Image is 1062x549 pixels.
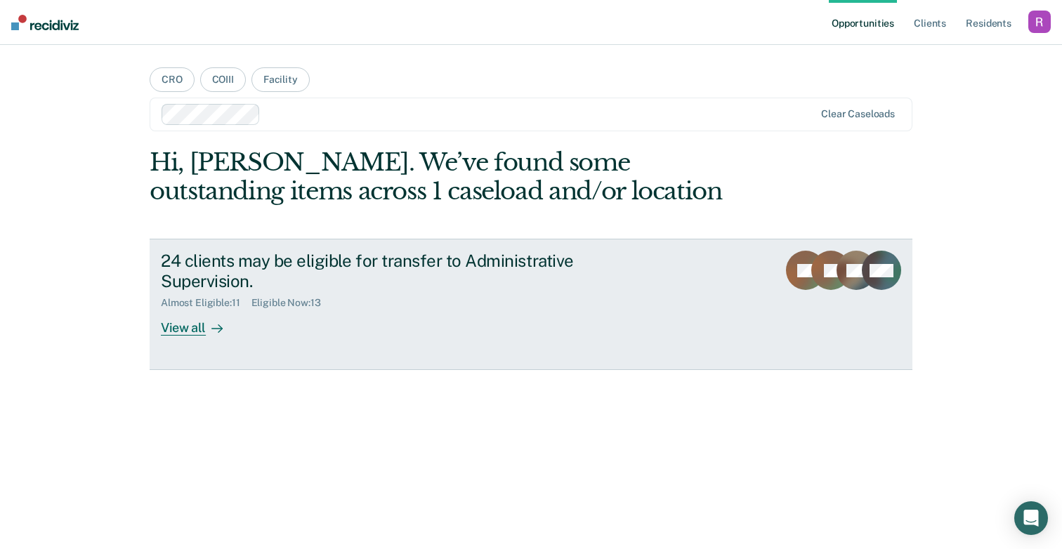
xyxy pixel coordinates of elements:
div: Hi, [PERSON_NAME]. We’ve found some outstanding items across 1 caseload and/or location [150,148,760,206]
a: 24 clients may be eligible for transfer to Administrative Supervision.Almost Eligible:11Eligible ... [150,239,912,370]
div: Open Intercom Messenger [1014,501,1048,535]
div: Almost Eligible : 11 [161,297,251,309]
button: Facility [251,67,310,92]
button: COIII [200,67,246,92]
div: View all [161,309,240,336]
div: Eligible Now : 13 [251,297,332,309]
div: 24 clients may be eligible for transfer to Administrative Supervision. [161,251,654,291]
img: Recidiviz [11,15,79,30]
button: CRO [150,67,195,92]
div: Clear caseloads [821,108,895,120]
